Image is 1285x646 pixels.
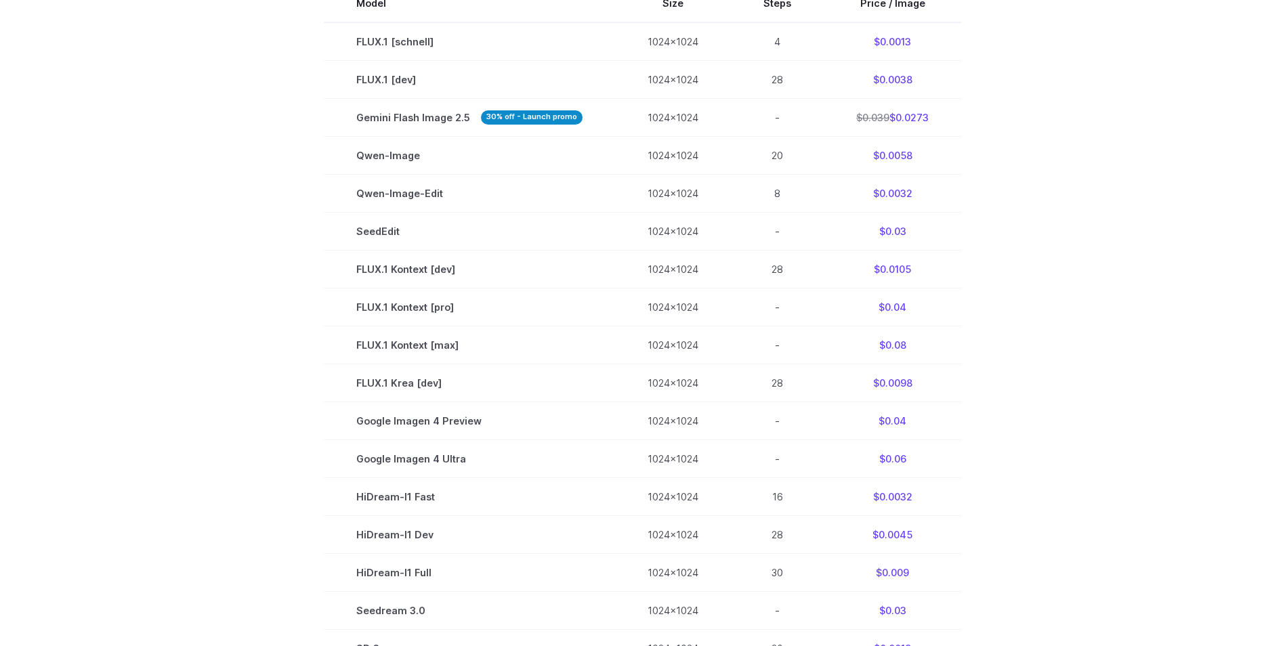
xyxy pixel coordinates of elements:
[356,110,583,125] span: Gemini Flash Image 2.5
[731,440,824,478] td: -
[731,174,824,212] td: 8
[824,326,961,364] td: $0.08
[731,22,824,61] td: 4
[824,98,961,136] td: $0.0273
[824,592,961,630] td: $0.03
[824,22,961,61] td: $0.0013
[615,440,731,478] td: 1024x1024
[615,554,731,592] td: 1024x1024
[615,212,731,250] td: 1024x1024
[824,402,961,440] td: $0.04
[824,516,961,554] td: $0.0045
[856,112,889,123] s: $0.039
[324,326,615,364] td: FLUX.1 Kontext [max]
[324,250,615,288] td: FLUX.1 Kontext [dev]
[615,136,731,174] td: 1024x1024
[481,110,583,125] strong: 30% off - Launch promo
[324,288,615,326] td: FLUX.1 Kontext [pro]
[824,440,961,478] td: $0.06
[324,364,615,402] td: FLUX.1 Krea [dev]
[731,364,824,402] td: 28
[731,402,824,440] td: -
[324,402,615,440] td: Google Imagen 4 Preview
[324,592,615,630] td: Seedream 3.0
[731,98,824,136] td: -
[824,136,961,174] td: $0.0058
[824,478,961,516] td: $0.0032
[824,212,961,250] td: $0.03
[615,364,731,402] td: 1024x1024
[615,478,731,516] td: 1024x1024
[324,554,615,592] td: HiDream-I1 Full
[324,478,615,516] td: HiDream-I1 Fast
[731,326,824,364] td: -
[731,478,824,516] td: 16
[824,60,961,98] td: $0.0038
[731,60,824,98] td: 28
[615,402,731,440] td: 1024x1024
[324,440,615,478] td: Google Imagen 4 Ultra
[324,516,615,554] td: HiDream-I1 Dev
[615,592,731,630] td: 1024x1024
[731,288,824,326] td: -
[324,174,615,212] td: Qwen-Image-Edit
[324,136,615,174] td: Qwen-Image
[731,516,824,554] td: 28
[731,136,824,174] td: 20
[615,250,731,288] td: 1024x1024
[824,174,961,212] td: $0.0032
[824,364,961,402] td: $0.0098
[824,250,961,288] td: $0.0105
[731,554,824,592] td: 30
[615,288,731,326] td: 1024x1024
[824,288,961,326] td: $0.04
[615,60,731,98] td: 1024x1024
[324,212,615,250] td: SeedEdit
[615,174,731,212] td: 1024x1024
[324,22,615,61] td: FLUX.1 [schnell]
[731,250,824,288] td: 28
[731,592,824,630] td: -
[324,60,615,98] td: FLUX.1 [dev]
[824,554,961,592] td: $0.009
[615,326,731,364] td: 1024x1024
[615,22,731,61] td: 1024x1024
[615,516,731,554] td: 1024x1024
[731,212,824,250] td: -
[615,98,731,136] td: 1024x1024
